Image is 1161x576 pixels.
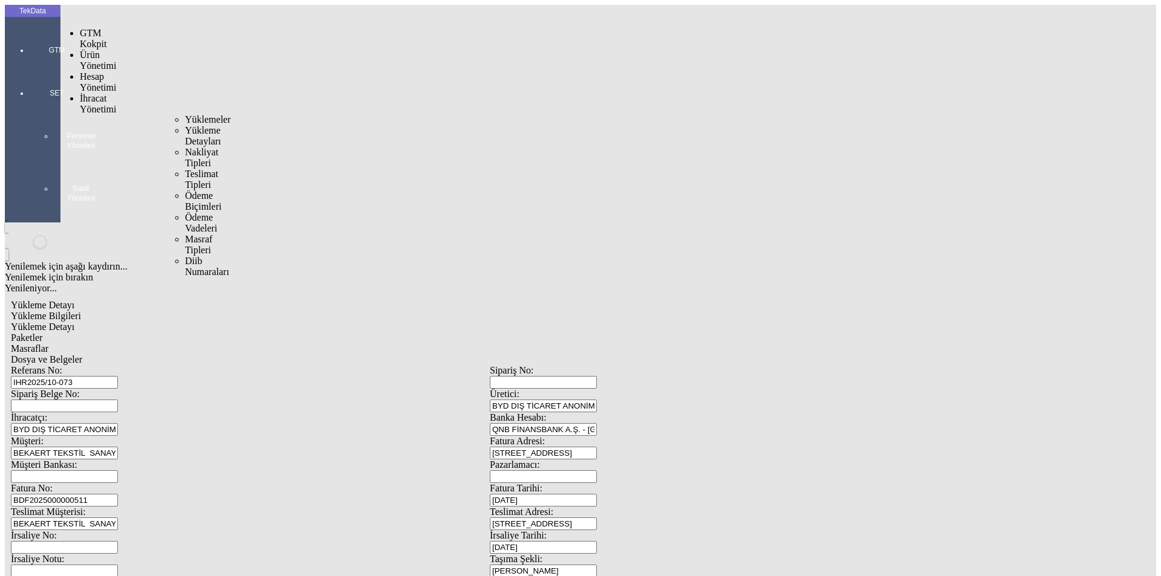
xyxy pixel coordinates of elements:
span: Fatura No: [11,483,53,493]
span: İrsaliye Notu: [11,554,64,564]
span: Referans No: [11,365,62,375]
span: GTM Kokpit [80,28,106,49]
span: SET [39,88,75,98]
span: Fatura Tarihi: [490,483,542,493]
span: Teslimat Adresi: [490,506,553,517]
span: Yükleme Detayları [185,125,221,146]
span: Üretici: [490,389,519,399]
span: Yüklemeler [185,114,231,125]
span: İrsaliye No: [11,530,57,540]
span: Ürün Yönetimi [80,50,116,71]
span: Yükleme Bilgileri [11,311,81,321]
span: Hesap Yönetimi [80,71,116,92]
span: Yükleme Detayı [11,300,74,310]
span: Banka Hesabı: [490,412,547,422]
span: Nakliyat Tipleri [185,147,218,168]
div: Yenilemek için bırakın [5,272,975,283]
span: Sipariş No: [490,365,533,375]
span: Diib Numaraları [185,256,229,277]
span: Paketler [11,332,42,343]
span: Teslimat Tipleri [185,169,218,190]
span: Yükleme Detayı [11,322,74,332]
div: Yenileniyor... [5,283,975,294]
span: Taşıma Şekli: [490,554,542,564]
span: İrsaliye Tarihi: [490,530,547,540]
span: Masraflar [11,343,48,354]
span: Dosya ve Belgeler [11,354,82,364]
span: Masraf Tipleri [185,234,212,255]
span: Fatura Adresi: [490,436,545,446]
span: Pazarlamacı: [490,459,540,470]
span: İhracat Yönetimi [80,93,116,114]
span: Ödeme Vadeleri [185,212,217,233]
span: İhracatçı: [11,412,47,422]
span: Teslimat Müşterisi: [11,506,86,517]
span: Müşteri Bankası: [11,459,77,470]
span: Ödeme Biçimleri [185,190,221,212]
div: Yenilemek için aşağı kaydırın... [5,261,975,272]
div: TekData [5,6,60,16]
span: Müşteri: [11,436,44,446]
span: Sipariş Belge No: [11,389,80,399]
